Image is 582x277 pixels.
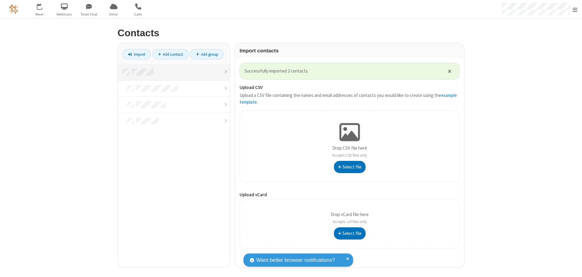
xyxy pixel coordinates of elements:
span: Calls [127,12,150,17]
span: Webinars [53,12,76,17]
button: Select file [334,161,366,173]
p: Upload a CSV file containing the names and email addresses of contacts you would like to create u... [240,92,460,106]
span: Want better browser notifications? [256,256,335,264]
a: Add group [190,49,224,59]
button: Close alert [445,66,455,76]
a: Add contact [152,49,189,59]
span: Accepts CSV files only [332,153,367,158]
label: Upload vCard [240,191,460,198]
span: Team Chat [78,12,100,17]
h3: Import contacts [240,48,460,54]
button: Select file [334,227,366,240]
p: Drop CSV file here [332,145,367,158]
p: Drop vCard file here [331,211,369,225]
label: Upload CSV [240,84,460,91]
div: 4 [41,3,45,8]
a: Import [122,49,151,59]
img: QA Selenium DO NOT DELETE OR CHANGE [9,5,18,14]
span: Meet [28,12,51,17]
span: Successfully imported 2 contacts. [244,68,440,75]
h2: Contacts [117,28,465,38]
span: Accepts .vcf files only [333,219,367,224]
span: Drive [102,12,125,17]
